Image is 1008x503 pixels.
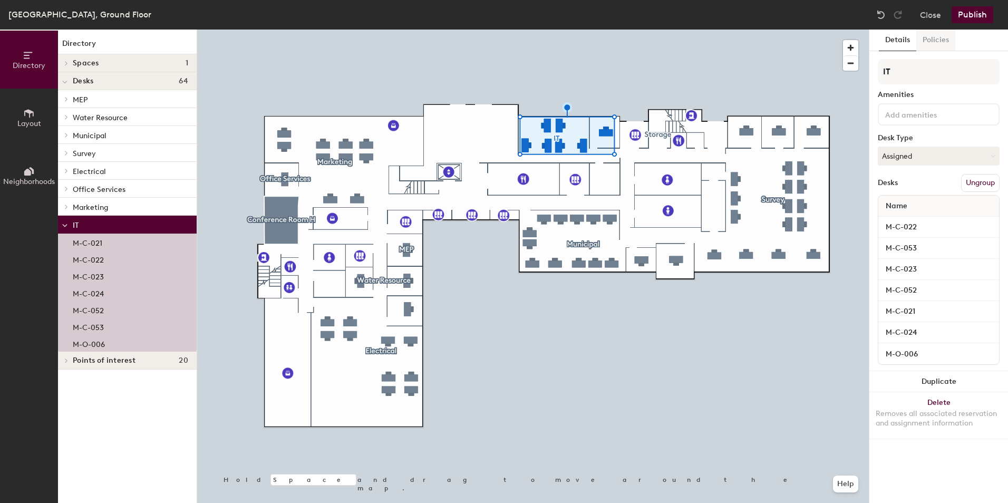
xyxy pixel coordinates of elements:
p: M-O-006 [73,337,105,349]
span: MEP [73,95,88,104]
button: Assigned [878,147,1000,166]
p: M-C-021 [73,236,102,248]
span: Electrical [73,167,106,176]
button: Publish [952,6,993,23]
p: M-C-022 [73,253,104,265]
input: Unnamed desk [880,241,997,256]
p: M-C-023 [73,269,104,282]
img: Undo [876,9,886,20]
span: Neighborhoods [3,177,55,186]
span: 1 [186,59,188,67]
button: DeleteRemoves all associated reservation and assignment information [869,392,1008,439]
span: Spaces [73,59,99,67]
button: Ungroup [961,174,1000,192]
img: Redo [893,9,903,20]
button: Details [879,30,916,51]
input: Unnamed desk [880,304,997,319]
span: IT [73,221,79,230]
span: Office Services [73,185,125,194]
div: Amenities [878,91,1000,99]
input: Unnamed desk [880,262,997,277]
span: Points of interest [73,356,135,365]
div: Desk Type [878,134,1000,142]
span: Survey [73,149,96,158]
span: Municipal [73,131,106,140]
p: M-C-053 [73,320,104,332]
input: Unnamed desk [880,220,997,235]
p: M-C-024 [73,286,104,298]
input: Unnamed desk [880,325,997,340]
button: Close [920,6,941,23]
span: 20 [179,356,188,365]
input: Unnamed desk [880,346,997,361]
span: Name [880,197,913,216]
h1: Directory [58,38,197,54]
span: Directory [13,61,45,70]
div: Removes all associated reservation and assignment information [876,409,1002,428]
input: Add amenities [883,108,978,120]
input: Unnamed desk [880,283,997,298]
span: Water Resource [73,113,128,122]
p: M-C-052 [73,303,104,315]
span: Desks [73,77,93,85]
div: [GEOGRAPHIC_DATA], Ground Floor [8,8,151,21]
span: Marketing [73,203,108,212]
button: Duplicate [869,371,1008,392]
span: Layout [17,119,41,128]
button: Help [833,476,858,492]
button: Policies [916,30,955,51]
div: Desks [878,179,898,187]
span: 64 [179,77,188,85]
